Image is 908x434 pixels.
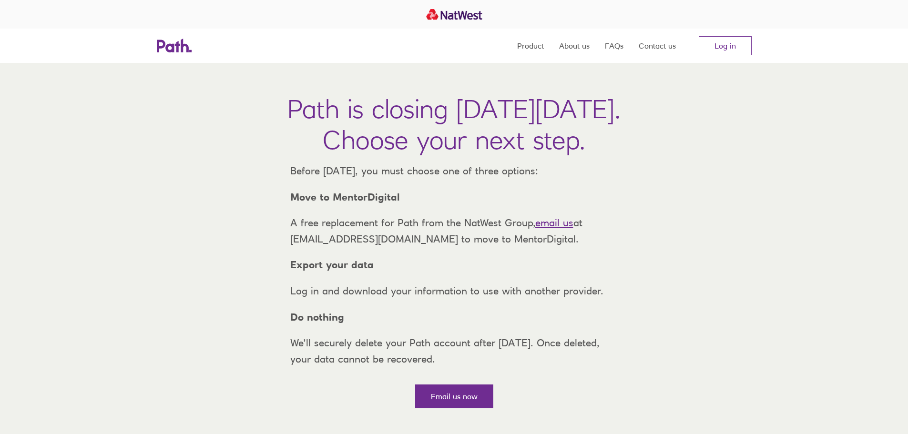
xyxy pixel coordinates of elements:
[283,335,626,367] p: We’ll securely delete your Path account after [DATE]. Once deleted, your data cannot be recovered.
[559,29,590,63] a: About us
[605,29,623,63] a: FAQs
[290,311,344,323] strong: Do nothing
[699,36,752,55] a: Log in
[290,259,374,271] strong: Export your data
[290,191,400,203] strong: Move to MentorDigital
[283,283,626,299] p: Log in and download your information to use with another provider.
[639,29,676,63] a: Contact us
[517,29,544,63] a: Product
[415,384,493,408] a: Email us now
[535,217,573,229] a: email us
[283,215,626,247] p: A free replacement for Path from the NatWest Group, at [EMAIL_ADDRESS][DOMAIN_NAME] to move to Me...
[287,93,621,155] h1: Path is closing [DATE][DATE]. Choose your next step.
[283,163,626,179] p: Before [DATE], you must choose one of three options:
